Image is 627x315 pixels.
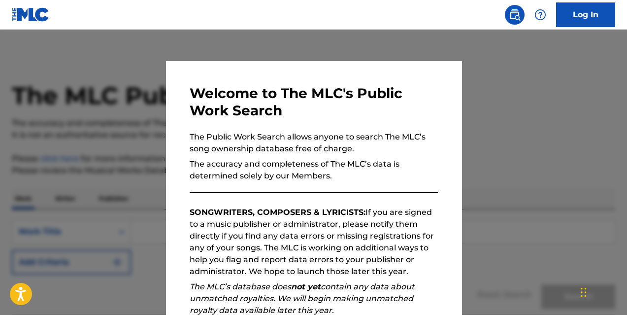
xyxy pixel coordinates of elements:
[509,9,521,21] img: search
[581,278,587,307] div: Drag
[190,207,438,278] p: If you are signed to a music publisher or administrator, please notify them directly if you find ...
[291,282,321,291] strong: not yet
[190,158,438,182] p: The accuracy and completeness of The MLC’s data is determined solely by our Members.
[534,9,546,21] img: help
[190,85,438,119] h3: Welcome to The MLC's Public Work Search
[190,131,438,155] p: The Public Work Search allows anyone to search The MLC’s song ownership database free of charge.
[12,7,50,22] img: MLC Logo
[578,268,627,315] iframe: Chat Widget
[190,282,415,315] em: The MLC’s database does contain any data about unmatched royalties. We will begin making unmatche...
[505,5,525,25] a: Public Search
[530,5,550,25] div: Help
[190,208,365,217] strong: SONGWRITERS, COMPOSERS & LYRICISTS:
[556,2,615,27] a: Log In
